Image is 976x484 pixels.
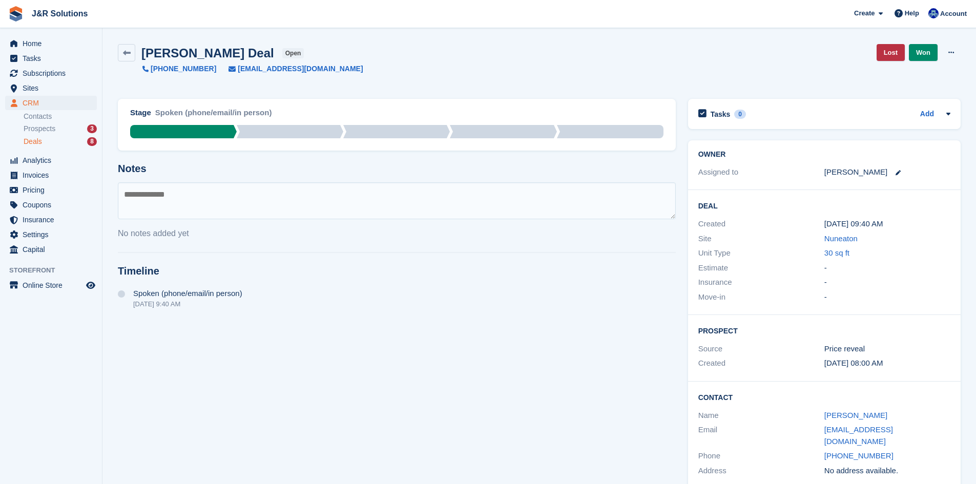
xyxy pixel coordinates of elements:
[920,109,934,120] a: Add
[5,183,97,197] a: menu
[130,107,151,119] div: Stage
[698,262,824,274] div: Estimate
[23,168,84,182] span: Invoices
[87,137,97,146] div: 8
[24,136,97,147] a: Deals 8
[23,51,84,66] span: Tasks
[24,123,97,134] a: Prospects 3
[824,166,887,178] div: [PERSON_NAME]
[23,153,84,167] span: Analytics
[282,48,304,58] span: open
[24,112,97,121] a: Contacts
[24,137,42,146] span: Deals
[824,248,849,257] a: 30 sq ft
[824,291,950,303] div: -
[698,151,950,159] h2: Owner
[824,262,950,274] div: -
[698,233,824,245] div: Site
[23,213,84,227] span: Insurance
[5,153,97,167] a: menu
[133,300,242,308] div: [DATE] 9:40 AM
[928,8,939,18] img: Macie Adcock
[698,247,824,259] div: Unit Type
[24,124,55,134] span: Prospects
[5,242,97,257] a: menu
[9,265,102,276] span: Storefront
[141,46,274,60] h2: [PERSON_NAME] Deal
[142,64,216,74] a: [PHONE_NUMBER]
[23,278,84,292] span: Online Store
[824,277,950,288] div: -
[23,183,84,197] span: Pricing
[216,64,363,74] a: [EMAIL_ADDRESS][DOMAIN_NAME]
[5,66,97,80] a: menu
[23,81,84,95] span: Sites
[711,110,731,119] h2: Tasks
[698,291,824,303] div: Move-in
[238,64,363,74] span: [EMAIL_ADDRESS][DOMAIN_NAME]
[698,200,950,211] h2: Deal
[23,242,84,257] span: Capital
[909,44,938,61] a: Won
[5,81,97,95] a: menu
[824,357,950,369] div: [DATE] 08:00 AM
[824,218,950,230] div: [DATE] 09:40 AM
[118,265,676,277] h2: Timeline
[698,325,950,335] h2: Prospect
[698,424,824,447] div: Email
[824,425,893,446] a: [EMAIL_ADDRESS][DOMAIN_NAME]
[118,229,189,238] span: No notes added yet
[698,166,824,178] div: Assigned to
[698,465,824,477] div: Address
[854,8,875,18] span: Create
[28,5,92,22] a: J&R Solutions
[151,64,216,74] span: [PHONE_NUMBER]
[734,110,746,119] div: 0
[23,198,84,212] span: Coupons
[5,96,97,110] a: menu
[698,357,824,369] div: Created
[23,66,84,80] span: Subscriptions
[5,36,97,51] a: menu
[23,96,84,110] span: CRM
[824,411,887,419] a: [PERSON_NAME]
[5,198,97,212] a: menu
[155,107,272,125] div: Spoken (phone/email/in person)
[877,44,905,61] a: Lost
[23,36,84,51] span: Home
[824,465,950,477] div: No address available.
[698,392,950,402] h2: Contact
[905,8,919,18] span: Help
[5,278,97,292] a: menu
[5,51,97,66] a: menu
[698,343,824,355] div: Source
[133,289,242,298] span: Spoken (phone/email/in person)
[698,277,824,288] div: Insurance
[5,168,97,182] a: menu
[824,234,858,243] a: Nuneaton
[118,163,676,175] h2: Notes
[5,213,97,227] a: menu
[824,451,894,460] a: [PHONE_NUMBER]
[940,9,967,19] span: Account
[85,279,97,291] a: Preview store
[698,218,824,230] div: Created
[698,410,824,422] div: Name
[698,450,824,462] div: Phone
[23,227,84,242] span: Settings
[87,124,97,133] div: 3
[5,227,97,242] a: menu
[824,343,950,355] div: Price reveal
[8,6,24,22] img: stora-icon-8386f47178a22dfd0bd8f6a31ec36ba5ce8667c1dd55bd0f319d3a0aa187defe.svg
